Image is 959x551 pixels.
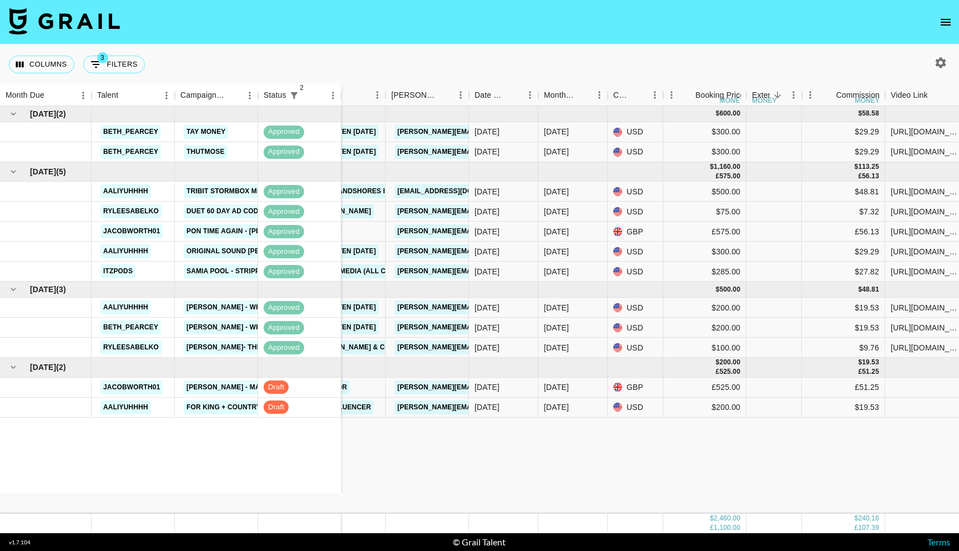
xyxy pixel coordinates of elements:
[100,380,163,394] a: jacobworth01
[100,145,161,159] a: beth_pearcey
[395,224,576,238] a: [PERSON_NAME][EMAIL_ADDRESS][DOMAIN_NAME]
[613,84,631,106] div: Currency
[802,298,885,318] div: $19.53
[475,246,499,257] div: 8/7/2025
[663,298,746,318] div: $200.00
[663,202,746,222] div: $75.00
[608,84,663,106] div: Currency
[184,300,306,314] a: [PERSON_NAME] - Who Yurt You
[100,244,151,258] a: aaliyuhhhh
[56,108,66,119] span: ( 2 )
[75,87,92,104] button: Menu
[631,87,647,103] button: Sort
[714,514,740,523] div: 2,460.00
[663,122,746,142] div: $300.00
[663,318,746,338] div: $200.00
[9,539,31,546] div: v 1.7.104
[437,87,452,103] button: Sort
[100,125,161,139] a: beth_pearcey
[264,127,304,137] span: approved
[100,224,163,238] a: jacobworth01
[475,206,499,217] div: 8/20/2025
[100,184,151,198] a: aaliyuhhhh
[802,182,885,202] div: $48.81
[858,162,879,172] div: 113.25
[663,398,746,418] div: $200.00
[720,97,745,104] div: money
[6,282,21,297] button: hide children
[862,367,879,377] div: 51.25
[802,318,885,338] div: $19.53
[311,400,373,414] a: Songfluencer
[608,202,663,222] div: USD
[719,285,740,294] div: 500.00
[391,84,437,106] div: [PERSON_NAME]
[325,87,341,104] button: Menu
[286,88,302,103] div: 2 active filters
[608,262,663,282] div: USD
[311,204,374,218] a: [PERSON_NAME]
[475,186,499,197] div: 7/22/2025
[802,122,885,142] div: $29.29
[522,87,538,103] button: Menu
[719,172,740,181] div: 575.00
[608,142,663,162] div: USD
[680,87,695,103] button: Sort
[802,142,885,162] div: $29.29
[264,382,289,393] span: draft
[469,84,538,106] div: Date Created
[544,266,569,277] div: Aug '25
[710,162,714,172] div: $
[802,87,819,103] button: Menu
[6,84,44,106] div: Month Due
[591,87,608,103] button: Menu
[608,398,663,418] div: USD
[716,172,720,181] div: £
[802,338,885,358] div: $9.76
[858,172,862,181] div: £
[264,247,304,257] span: approved
[663,262,746,282] div: $285.00
[719,367,740,377] div: 525.00
[858,109,862,118] div: $
[264,207,304,217] span: approved
[9,8,120,34] img: Grail Talent
[395,340,633,354] a: [PERSON_NAME][EMAIL_ADDRESS][PERSON_NAME][DOMAIN_NAME]
[258,84,341,106] div: Status
[100,340,161,354] a: ryleesabelko
[296,82,307,93] span: 2
[184,340,417,354] a: [PERSON_NAME]- The Night the Lights Went Out in [US_STATE]
[928,87,943,103] button: Sort
[302,88,317,103] button: Sort
[663,242,746,262] div: $300.00
[858,514,879,523] div: 240.16
[714,162,740,172] div: 1,160.00
[714,523,740,533] div: 1,100.00
[97,84,118,106] div: Talent
[544,302,569,313] div: Sep '25
[858,358,862,367] div: $
[475,322,499,333] div: 9/17/2025
[544,146,569,157] div: Jul '25
[158,87,175,104] button: Menu
[544,186,569,197] div: Aug '25
[184,244,307,258] a: original sound [PERSON_NAME]
[100,320,161,334] a: beth_pearcey
[802,262,885,282] div: $27.82
[855,523,859,533] div: £
[175,84,258,106] div: Campaign (Type)
[862,109,879,118] div: 58.58
[386,84,469,106] div: Booker
[836,84,880,106] div: Commission
[608,338,663,358] div: USD
[311,145,378,159] a: Any given [DATE]
[538,84,608,106] div: Month Due
[710,514,714,523] div: $
[855,97,880,104] div: money
[663,182,746,202] div: $500.00
[97,52,108,63] span: 3
[802,222,885,242] div: £56.13
[752,97,777,104] div: money
[264,227,304,237] span: approved
[506,87,522,103] button: Sort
